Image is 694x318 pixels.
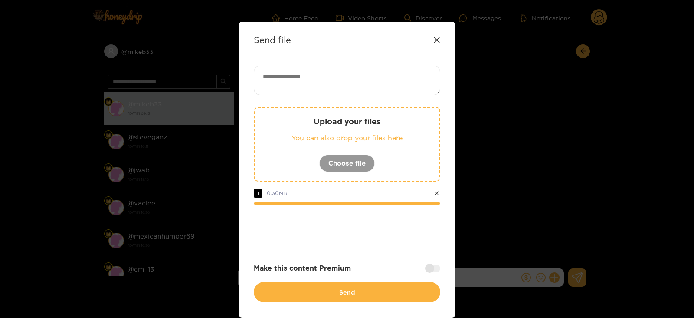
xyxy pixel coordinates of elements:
p: Upload your files [272,116,422,126]
strong: Make this content Premium [254,263,351,273]
strong: Send file [254,35,291,45]
span: 0.30 MB [267,190,287,196]
span: 1 [254,189,262,198]
button: Choose file [319,155,375,172]
button: Send [254,282,440,302]
p: You can also drop your files here [272,133,422,143]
